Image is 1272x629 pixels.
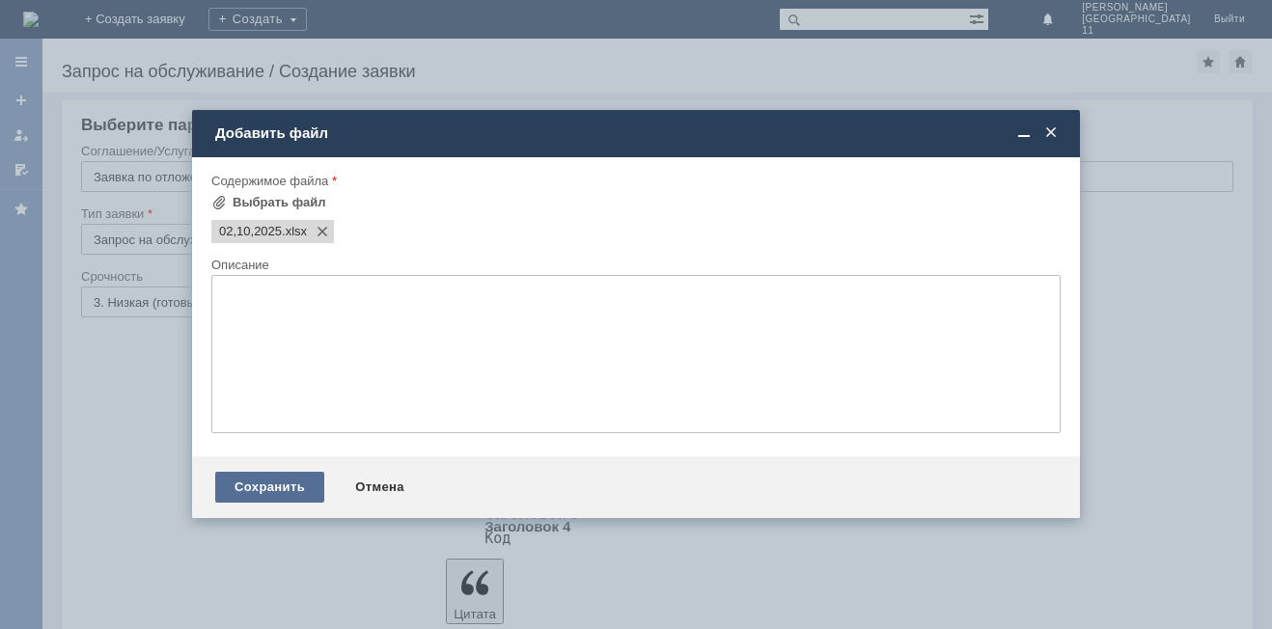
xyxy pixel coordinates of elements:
[1014,124,1034,142] span: Свернуть (Ctrl + M)
[211,259,1057,271] div: Описание
[1041,124,1061,142] span: Закрыть
[8,8,282,39] div: добрый день ,прошу удалить отложенные [PERSON_NAME]
[282,224,307,239] span: 02,10,2025.xlsx
[211,175,1057,187] div: Содержимое файла
[215,124,1061,142] div: Добавить файл
[233,195,326,210] div: Выбрать файл
[219,224,282,239] span: 02,10,2025.xlsx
